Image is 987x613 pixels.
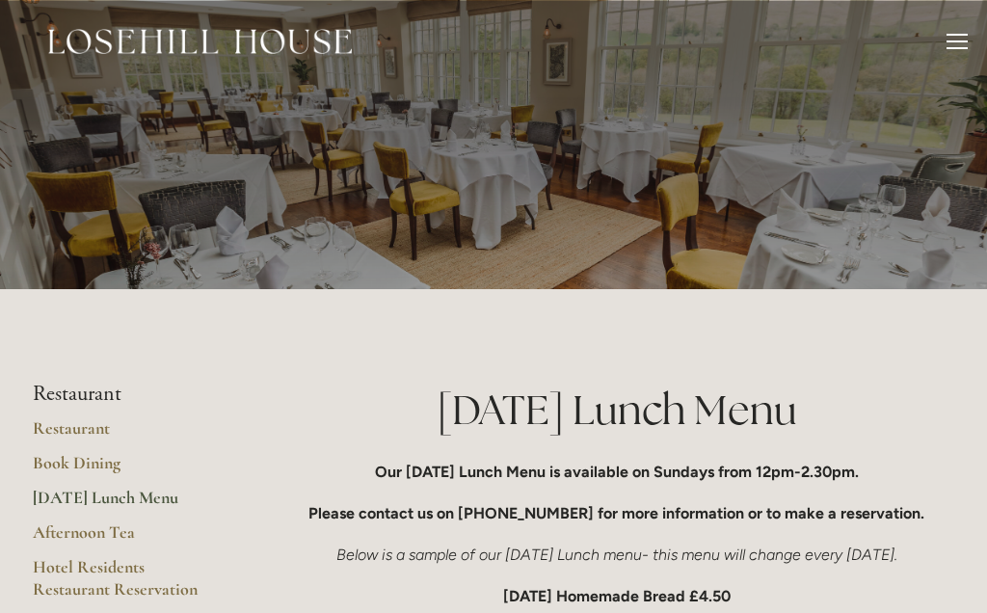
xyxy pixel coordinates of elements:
[375,463,859,481] strong: Our [DATE] Lunch Menu is available on Sundays from 12pm-2.30pm.
[33,521,217,556] a: Afternoon Tea
[503,587,731,605] strong: [DATE] Homemade Bread £4.50
[308,504,924,522] strong: Please contact us on [PHONE_NUMBER] for more information or to make a reservation.
[33,556,217,613] a: Hotel Residents Restaurant Reservation
[336,546,897,564] em: Below is a sample of our [DATE] Lunch menu- this menu will change every [DATE].
[33,417,217,452] a: Restaurant
[33,382,217,407] li: Restaurant
[33,452,217,487] a: Book Dining
[48,29,352,54] img: Losehill House
[279,382,954,439] h1: [DATE] Lunch Menu
[33,487,217,521] a: [DATE] Lunch Menu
